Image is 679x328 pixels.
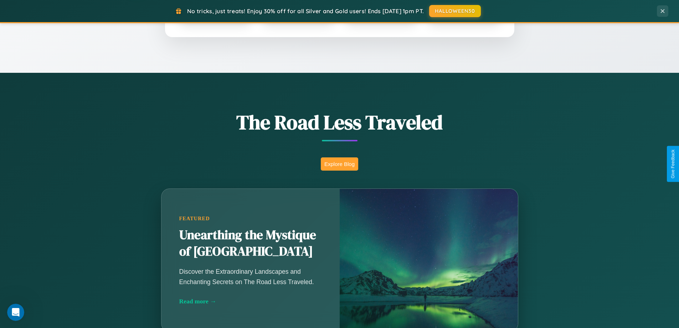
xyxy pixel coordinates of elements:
span: No tricks, just treats! Enjoy 30% off for all Silver and Gold users! Ends [DATE] 1pm PT. [187,7,424,15]
iframe: Intercom live chat [7,304,24,321]
div: Give Feedback [670,150,675,178]
button: HALLOWEEN30 [429,5,481,17]
button: Explore Blog [321,157,358,171]
h1: The Road Less Traveled [126,109,554,136]
h2: Unearthing the Mystique of [GEOGRAPHIC_DATA] [179,227,322,260]
div: Featured [179,216,322,222]
div: Read more → [179,298,322,305]
p: Discover the Extraordinary Landscapes and Enchanting Secrets on The Road Less Traveled. [179,267,322,287]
